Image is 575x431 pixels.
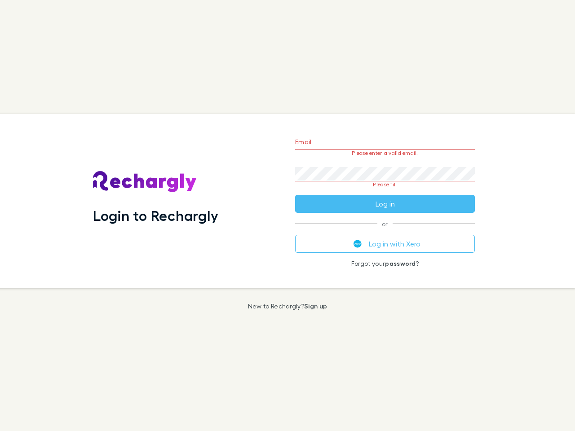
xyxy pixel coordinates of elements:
[295,195,475,213] button: Log in
[248,303,327,310] p: New to Rechargly?
[93,207,218,224] h1: Login to Rechargly
[385,259,416,267] a: password
[304,302,327,310] a: Sign up
[295,181,475,188] p: Please fill
[93,171,197,193] img: Rechargly's Logo
[295,260,475,267] p: Forgot your ?
[354,240,362,248] img: Xero's logo
[295,235,475,253] button: Log in with Xero
[295,150,475,156] p: Please enter a valid email.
